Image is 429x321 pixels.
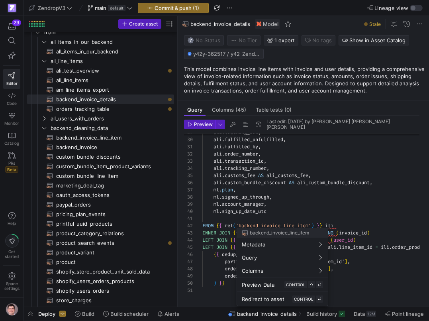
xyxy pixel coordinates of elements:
[242,268,263,274] span: Columns
[286,282,306,287] span: CONTROL
[242,241,265,248] span: Metadata
[310,282,313,287] span: ⇧
[242,254,257,261] span: Query
[317,282,321,287] span: ⏎
[242,296,284,302] span: Redirect to asset
[242,282,274,288] span: Preview Data
[294,297,313,301] span: CONTROL
[250,230,309,236] span: backend_invoice_line_item
[317,297,321,301] span: ⏎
